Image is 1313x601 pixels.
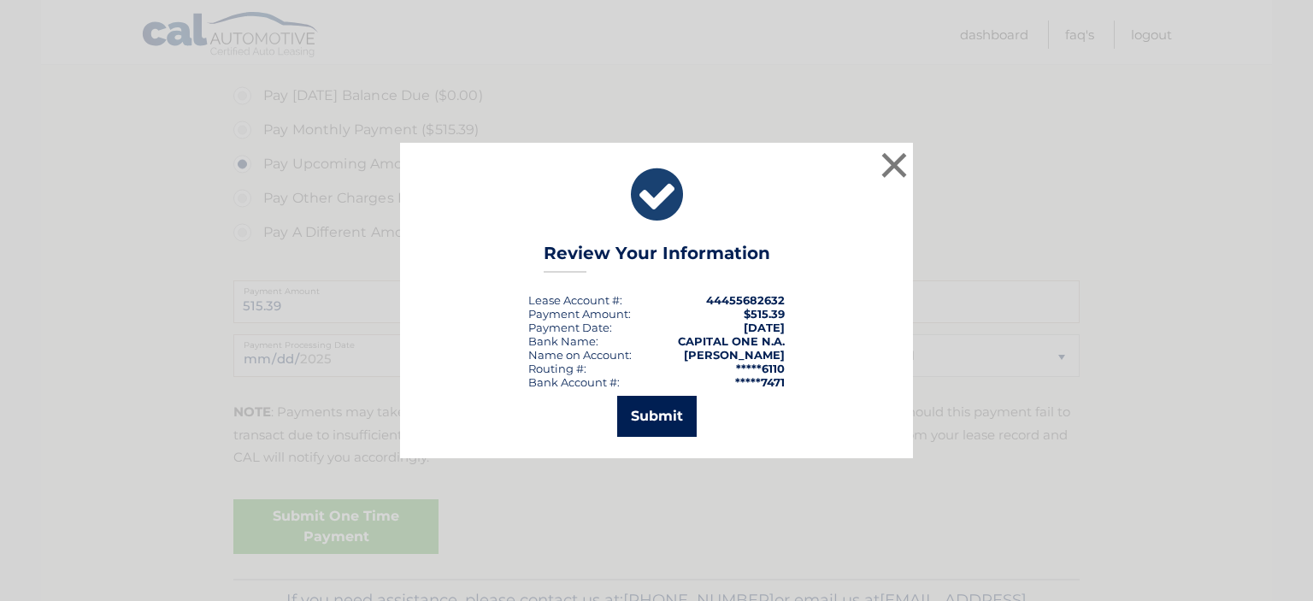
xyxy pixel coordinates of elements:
span: Payment Date [528,321,609,334]
strong: 44455682632 [706,293,785,307]
div: Routing #: [528,362,586,375]
button: Submit [617,396,697,437]
div: : [528,321,612,334]
span: [DATE] [744,321,785,334]
span: $515.39 [744,307,785,321]
div: Name on Account: [528,348,632,362]
strong: [PERSON_NAME] [684,348,785,362]
h3: Review Your Information [544,243,770,273]
div: Bank Name: [528,334,598,348]
div: Lease Account #: [528,293,622,307]
div: Bank Account #: [528,375,620,389]
div: Payment Amount: [528,307,631,321]
button: × [877,148,911,182]
strong: CAPITAL ONE N.A. [678,334,785,348]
